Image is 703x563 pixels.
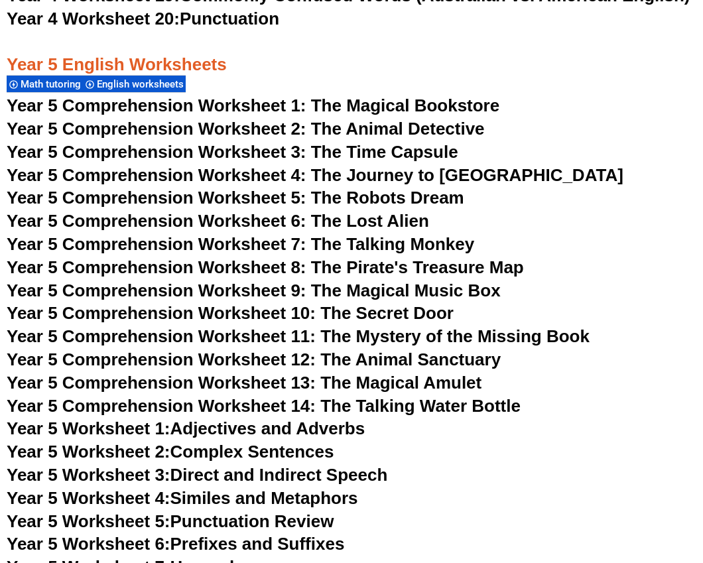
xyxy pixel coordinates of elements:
[7,396,521,416] a: Year 5 Comprehension Worksheet 14: The Talking Water Bottle
[7,349,501,369] a: Year 5 Comprehension Worksheet 12: The Animal Sanctuary
[7,211,429,231] a: Year 5 Comprehension Worksheet 6: The Lost Alien
[7,9,180,29] span: Year 4 Worksheet 20:
[7,119,485,139] a: Year 5 Comprehension Worksheet 2: The Animal Detective
[7,442,334,462] a: Year 5 Worksheet 2:Complex Sentences
[7,511,170,531] span: Year 5 Worksheet 5:
[7,75,83,93] div: Math tutoring
[83,75,186,93] div: English worksheets
[21,78,85,90] span: Math tutoring
[476,413,703,563] iframe: Chat Widget
[7,95,499,115] a: Year 5 Comprehension Worksheet 1: The Magical Bookstore
[7,234,474,254] a: Year 5 Comprehension Worksheet 7: The Talking Monkey
[7,418,365,438] a: Year 5 Worksheet 1:Adjectives and Adverbs
[7,488,170,508] span: Year 5 Worksheet 4:
[7,9,279,29] a: Year 4 Worksheet 20:Punctuation
[7,465,170,485] span: Year 5 Worksheet 3:
[7,511,334,531] a: Year 5 Worksheet 5:Punctuation Review
[7,534,170,554] span: Year 5 Worksheet 6:
[7,488,358,508] a: Year 5 Worksheet 4:Similes and Metaphors
[7,442,170,462] span: Year 5 Worksheet 2:
[7,303,454,323] a: Year 5 Comprehension Worksheet 10: The Secret Door
[7,257,524,277] a: Year 5 Comprehension Worksheet 8: The Pirate's Treasure Map
[7,326,590,346] a: Year 5 Comprehension Worksheet 11: The Mystery of the Missing Book
[7,534,344,554] a: Year 5 Worksheet 6:Prefixes and Suffixes
[7,281,501,300] a: Year 5 Comprehension Worksheet 9: The Magical Music Box
[7,142,458,162] a: Year 5 Comprehension Worksheet 3: The Time Capsule
[7,31,696,76] h3: Year 5 English Worksheets
[7,373,481,393] a: Year 5 Comprehension Worksheet 13: The Magical Amulet
[7,465,387,485] a: Year 5 Worksheet 3:Direct and Indirect Speech
[7,188,464,208] a: Year 5 Comprehension Worksheet 5: The Robots Dream
[97,78,188,90] span: English worksheets
[7,418,170,438] span: Year 5 Worksheet 1:
[7,165,623,185] a: Year 5 Comprehension Worksheet 4: The Journey to [GEOGRAPHIC_DATA]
